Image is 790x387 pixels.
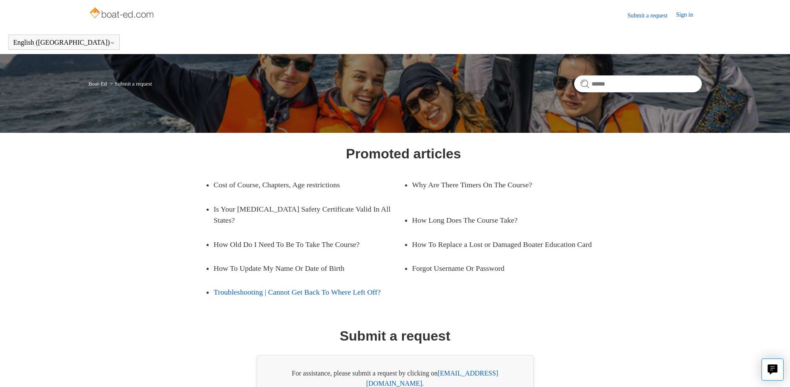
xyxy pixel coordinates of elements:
[340,326,451,346] h1: Submit a request
[214,256,391,280] a: How To Update My Name Or Date of Birth
[627,11,676,20] a: Submit a request
[214,197,404,232] a: Is Your [MEDICAL_DATA] Safety Certificate Valid In All States?
[761,358,784,381] button: Live chat
[108,80,152,87] li: Submit a request
[13,39,115,46] button: English ([GEOGRAPHIC_DATA])
[676,10,701,20] a: Sign in
[214,173,391,197] a: Cost of Course, Chapters, Age restrictions
[214,232,391,256] a: How Old Do I Need To Be To Take The Course?
[412,256,589,280] a: Forgot Username Or Password
[214,280,404,304] a: Troubleshooting | Cannot Get Back To Where Left Off?
[574,75,702,92] input: Search
[412,208,589,232] a: How Long Does The Course Take?
[412,232,602,256] a: How To Replace a Lost or Damaged Boater Education Card
[346,143,461,164] h1: Promoted articles
[89,80,107,87] a: Boat-Ed
[412,173,589,197] a: Why Are There Timers On The Course?
[89,5,156,22] img: Boat-Ed Help Center home page
[89,80,109,87] li: Boat-Ed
